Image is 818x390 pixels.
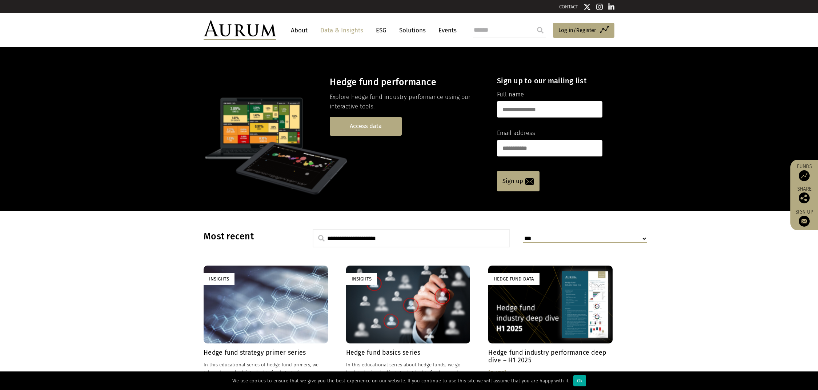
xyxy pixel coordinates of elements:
a: About [287,24,311,37]
div: [DATE] [488,369,613,379]
div: Share [794,187,814,203]
img: Linkedin icon [608,3,615,11]
img: Instagram icon [596,3,603,11]
label: Full name [497,90,524,99]
img: Aurum [204,20,276,40]
a: Log in/Register [553,23,614,38]
div: Hedge Fund Data [488,273,540,285]
div: Insights [204,273,234,285]
h4: Hedge fund industry performance deep dive – H1 2025 [488,349,613,364]
h4: Hedge fund strategy primer series [204,349,328,357]
p: In this educational series about hedge funds, we go back to basics, looking at what hedge funds a... [346,361,470,384]
a: Solutions [396,24,429,37]
img: Share this post [799,192,810,203]
img: search.svg [318,235,325,242]
input: Submit [533,23,548,37]
a: CONTACT [559,4,578,9]
a: Access data [330,117,402,135]
img: Twitter icon [584,3,591,11]
h3: Most recent [204,231,294,242]
img: Access Funds [799,170,810,181]
img: email-icon [525,178,534,185]
a: Funds [794,163,814,181]
a: Data & Insights [317,24,367,37]
span: Log in/Register [558,26,596,35]
a: Sign up [497,171,540,191]
a: Sign up [794,209,814,227]
div: Insights [346,273,377,285]
a: ESG [372,24,390,37]
h4: Sign up to our mailing list [497,76,602,85]
a: Events [435,24,457,37]
h4: Hedge fund basics series [346,349,470,357]
p: In this educational series of hedge fund primers, we take a deeper look into hedge fund strategie... [204,361,328,384]
div: Ok [573,375,586,386]
label: Email address [497,128,535,138]
h3: Hedge fund performance [330,77,484,88]
img: Sign up to our newsletter [799,216,810,227]
p: Explore hedge fund industry performance using our interactive tools. [330,92,484,112]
